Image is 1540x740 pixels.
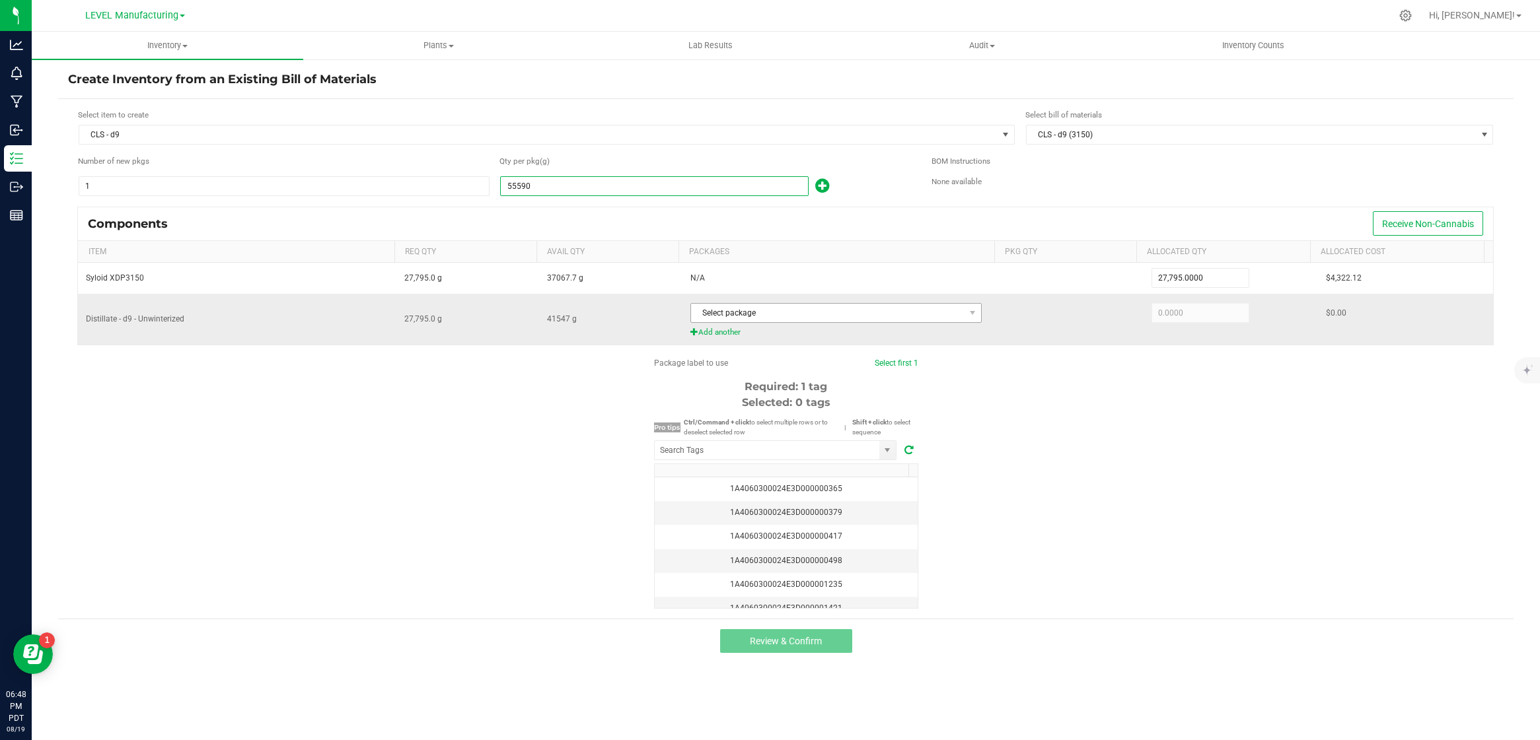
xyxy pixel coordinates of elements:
div: 1A4060300024E3D000000417 [663,530,910,543]
inline-svg: Reports [10,209,23,222]
span: Distillate - d9 - Unwinterized [86,314,184,323]
span: 41547 g [547,314,577,323]
th: Packages [678,241,994,263]
h4: Create Inventory from an Existing Bill of Materials [68,71,1504,88]
span: Package label to use [654,358,728,368]
span: Number of new packages to create [78,156,149,168]
span: Inventory [32,40,303,51]
span: 27,795.0 g [404,314,442,323]
a: Inventory [32,32,303,59]
span: $4,322.12 [1326,273,1362,283]
span: BOM Instructions [932,156,990,166]
div: 1A4060300024E3D000000379 [663,506,910,519]
span: Pro tips [654,422,681,432]
span: LEVEL Manufacturing [85,10,178,21]
span: Hi, [PERSON_NAME]! [1429,10,1515,20]
inline-svg: Manufacturing [10,95,23,108]
span: Select package [691,304,965,322]
span: Quantity per package (g) [499,156,540,168]
a: Select first 1 [875,358,918,368]
div: 1A4060300024E3D000001421 [663,602,910,615]
p: 08/19 [6,724,26,734]
inline-svg: Inbound [10,123,23,137]
div: Components [88,217,178,231]
strong: Shift + click [852,419,887,426]
span: | [838,422,852,432]
div: 1A4060300024E3D000000365 [663,483,910,495]
iframe: Resource center [13,634,53,674]
strong: Ctrl/Command + click [684,419,749,426]
span: to select multiple rows or to deselect selected row [684,419,828,436]
span: to select sequence [852,419,910,436]
span: Lab Results [671,40,751,51]
a: Plants [303,32,575,59]
div: Manage settings [1397,9,1414,22]
p: 06:48 PM PDT [6,689,26,724]
inline-svg: Outbound [10,180,23,193]
button: Review & Confirm [720,629,852,653]
span: N/A [690,273,705,283]
th: Avail Qty [536,241,678,263]
th: Req Qty [394,241,536,263]
th: Item [78,241,394,263]
span: CLS - d9 (3150) [1027,125,1477,144]
span: Add another [690,326,992,339]
inline-svg: Analytics [10,38,23,51]
span: Inventory Counts [1204,40,1302,51]
inline-svg: Monitoring [10,67,23,80]
iframe: Resource center unread badge [39,632,55,648]
div: 1A4060300024E3D000000498 [663,555,910,567]
span: 37067.7 g [547,273,583,283]
th: Allocated Cost [1310,241,1484,263]
span: 27,795.0 g [404,273,442,283]
span: Plants [304,40,574,51]
span: Select item to create [78,110,149,119]
th: Pkg Qty [994,241,1136,263]
inline-svg: Inventory [10,152,23,165]
span: Select bill of materials [1025,110,1102,119]
span: Syloid XDP3150 [86,273,144,283]
a: Inventory Counts [1118,32,1389,59]
th: Allocated Qty [1136,241,1310,263]
span: Receive Non-Cannabis [1382,219,1474,229]
span: Audit [847,40,1117,51]
span: $0.00 [1326,308,1346,318]
div: Selected: 0 tags [654,395,918,411]
a: Lab Results [575,32,846,59]
div: 1A4060300024E3D000001235 [663,578,910,591]
span: Review & Confirm [750,636,822,646]
span: (g) [540,156,552,168]
span: Add new output [809,184,829,193]
div: Required: 1 tag [654,379,918,395]
span: None available [932,177,982,186]
input: NO DATA FOUND [655,441,879,459]
button: Receive Non-Cannabis [1373,211,1483,236]
a: Audit [846,32,1118,59]
span: Refresh tags [900,442,918,458]
span: CLS - d9 [79,125,998,144]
